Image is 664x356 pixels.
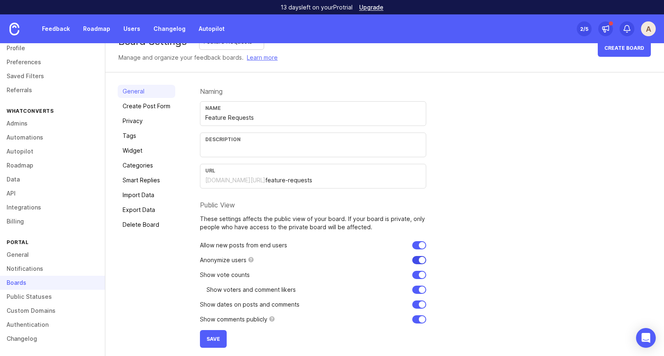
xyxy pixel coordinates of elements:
[200,88,426,95] div: Naming
[598,39,651,57] button: Create Board
[200,241,287,249] p: Allow new posts from end users
[118,85,175,98] a: General
[200,202,426,208] div: Public View
[641,21,656,36] button: A
[149,21,190,36] a: Changelog
[636,328,656,348] div: Open Intercom Messenger
[118,203,175,216] a: Export Data
[200,271,250,279] p: Show vote counts
[118,21,145,36] a: Users
[207,286,296,294] p: Show voters and comment likers
[118,218,175,231] a: Delete Board
[580,23,588,35] div: 2 /5
[9,23,19,35] img: Canny Home
[200,330,227,348] button: Save
[359,5,383,10] a: Upgrade
[205,136,421,142] div: Description
[118,144,175,157] a: Widget
[200,215,426,231] p: These settings affects the public view of your board. If your board is private, only people who h...
[118,53,278,62] div: Manage and organize your feedback boards.
[281,3,353,12] p: 13 days left on your Pro trial
[604,45,644,51] span: Create Board
[118,159,175,172] a: Categories
[200,300,299,309] p: Show dates on posts and comments
[118,174,175,187] a: Smart Replies
[205,176,265,184] div: [DOMAIN_NAME][URL]
[247,53,278,62] a: Learn more
[205,168,421,174] div: URL
[78,21,115,36] a: Roadmap
[118,37,187,47] div: Board Settings
[118,129,175,142] a: Tags
[118,188,175,202] a: Import Data
[200,315,267,323] p: Show comments publicly
[37,21,75,36] a: Feedback
[118,100,175,113] a: Create Post Form
[577,21,592,36] button: 2/5
[207,336,220,342] span: Save
[205,105,421,111] div: Name
[200,256,246,264] p: Anonymize users
[194,21,230,36] a: Autopilot
[118,114,175,128] a: Privacy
